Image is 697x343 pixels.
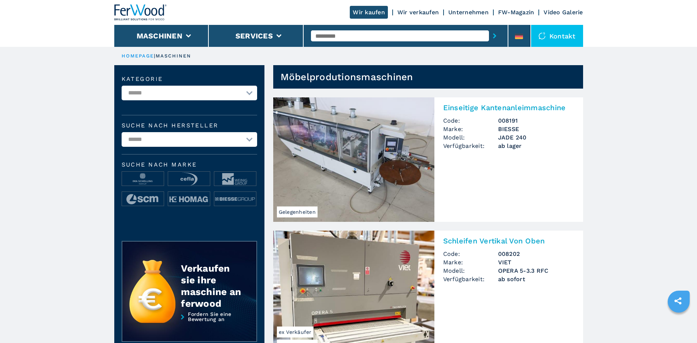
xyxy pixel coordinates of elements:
[443,125,498,133] span: Marke:
[168,172,210,186] img: image
[397,9,439,16] a: Wir verkaufen
[443,266,498,275] span: Modell:
[281,71,413,83] h1: Möbelprodutionsmaschinen
[443,103,574,112] h2: Einseitige Kantenanleimmaschine
[273,97,434,222] img: Einseitige Kantenanleimmaschine BIESSE JADE 240
[544,9,583,16] a: Video Galerie
[236,31,273,40] button: Services
[498,275,574,283] span: ab sofort
[214,172,256,186] img: image
[448,9,489,16] a: Unternehmen
[122,53,154,59] a: HOMEPAGE
[498,142,574,150] span: ab lager
[498,250,574,258] h3: 008202
[498,133,574,142] h3: JADE 240
[443,116,498,125] span: Code:
[181,262,242,309] div: Verkaufen sie ihre maschine an ferwood
[122,312,257,342] a: Fordern Sie eine Bewertung an
[498,125,574,133] h3: BIESSE
[168,192,210,206] img: image
[122,76,257,82] label: Kategorie
[443,275,498,283] span: Verfügbarkeit:
[669,292,687,310] a: sharethis
[531,25,583,47] div: Kontakt
[114,4,167,20] img: Ferwood
[137,31,182,40] button: Maschinen
[443,250,498,258] span: Code:
[443,133,498,142] span: Modell:
[277,327,314,338] span: ex Verkäufer
[498,116,574,125] h3: 008191
[443,236,574,245] h2: Schleifen Vertikal Von Oben
[498,266,574,275] h3: OPERA 5-3.3 RFC
[122,162,257,168] span: Suche nach Marke
[154,53,155,59] span: |
[666,310,692,338] iframe: Chat
[498,9,534,16] a: FW-Magazin
[122,123,257,128] label: Suche nach Hersteller
[122,192,164,206] img: image
[443,258,498,266] span: Marke:
[538,32,546,40] img: Kontakt
[350,6,388,19] a: Wir kaufen
[122,172,164,186] img: image
[443,142,498,150] span: Verfügbarkeit:
[277,206,318,217] span: Gelegenheiten
[498,258,574,266] h3: VIET
[489,27,500,44] button: submit-button
[214,192,256,206] img: image
[273,97,583,222] a: Einseitige Kantenanleimmaschine BIESSE JADE 240GelegenheitenEinseitige KantenanleimmaschineCode:0...
[156,53,192,59] p: maschinen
